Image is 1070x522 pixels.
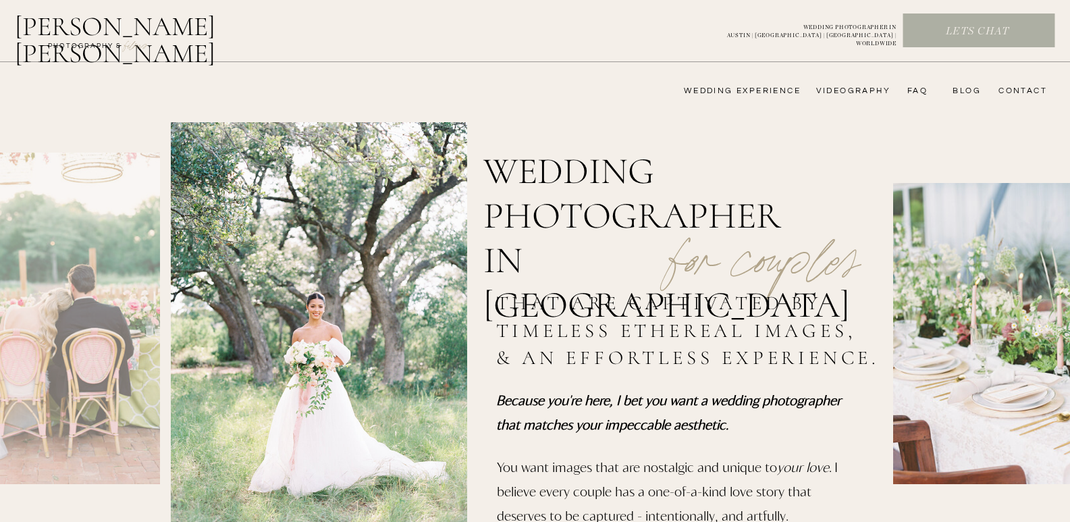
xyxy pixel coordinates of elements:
a: bLog [948,86,981,97]
a: photography & [41,41,129,57]
a: FAQ [901,86,928,97]
a: Lets chat [903,24,1052,39]
p: for couples [637,193,892,280]
h1: wedding photographer in [GEOGRAPHIC_DATA] [483,149,826,251]
a: WEDDING PHOTOGRAPHER INAUSTIN | [GEOGRAPHIC_DATA] | [GEOGRAPHIC_DATA] | WORLDWIDE [705,24,897,38]
a: CONTACT [994,86,1047,97]
a: [PERSON_NAME] [PERSON_NAME] [15,13,286,45]
a: FILMs [111,36,161,53]
h2: that are captivated by timeless ethereal images, & an effortless experience. [496,290,886,375]
i: your love [777,459,829,475]
a: videography [812,86,890,97]
i: Because you're here, I bet you want a wedding photographer that matches your impeccable aesthetic. [496,392,841,432]
p: WEDDING PHOTOGRAPHER IN AUSTIN | [GEOGRAPHIC_DATA] | [GEOGRAPHIC_DATA] | WORLDWIDE [705,24,897,38]
a: wedding experience [665,86,801,97]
